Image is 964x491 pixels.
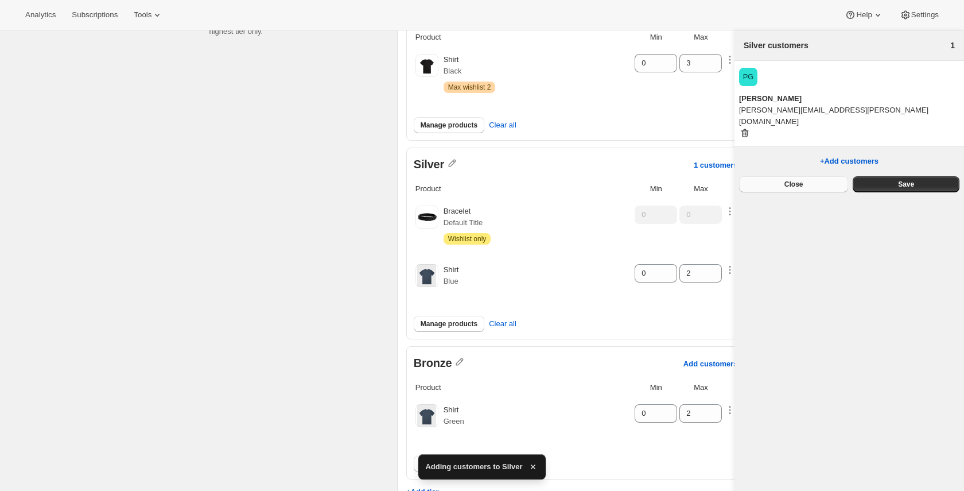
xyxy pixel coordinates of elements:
span: Bronze [414,356,452,371]
p: Min [635,32,677,43]
p: Default Title [444,217,491,229]
p: 1 customers [694,161,738,169]
p: Add customers [683,359,738,368]
p: Bracelet [444,206,491,217]
p: Max [679,183,722,195]
button: Manage products [414,117,484,133]
span: Adding customers to Silver [425,461,522,473]
p: Black [444,65,496,77]
button: Clear all [482,114,523,137]
p: Blue [444,276,459,287]
p: Min [635,382,677,393]
p: Shirt [444,404,464,416]
button: Settings [893,7,946,23]
p: 1 [950,40,955,51]
span: Settings [911,10,939,20]
span: Save [898,180,914,189]
button: +Add customers [820,157,879,165]
button: Clear all [482,312,523,335]
p: [PERSON_NAME][EMAIL_ADDRESS][PERSON_NAME][DOMAIN_NAME] [739,105,959,127]
span: Manage products [421,319,477,328]
button: Manage products [414,456,484,472]
span: Wishlist only [448,234,487,243]
text: PG [743,72,754,81]
p: Max [679,32,722,43]
p: Shirt [444,54,496,65]
button: Tools [127,7,170,23]
button: 1 customers [694,157,738,172]
button: Subscriptions [65,7,125,23]
p: [PERSON_NAME] [739,93,959,105]
p: Product [415,32,441,43]
button: Manage products [414,316,484,332]
span: Subscriptions [72,10,118,20]
span: Avatar with initials P G [739,68,757,86]
p: Shirt [444,264,459,276]
button: Analytics [18,7,63,23]
span: Manage products [421,121,477,130]
button: Help [838,7,890,23]
span: Clear all [489,119,516,131]
button: Add customers [683,356,738,371]
button: Close [739,176,848,192]
span: Close [784,180,803,189]
p: Max [679,382,722,393]
span: Tools [134,10,151,20]
span: Help [856,10,872,20]
p: Min [635,183,677,195]
span: Analytics [25,10,56,20]
p: Product [415,183,441,195]
p: Green [444,416,464,427]
span: Clear all [489,318,516,330]
h3: Silver customers [744,40,808,51]
p: Product [415,382,441,393]
button: Clear all [482,453,523,475]
span: Max wishlist 2 [448,83,491,92]
span: Silver [414,157,444,172]
button: Save [853,176,959,192]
